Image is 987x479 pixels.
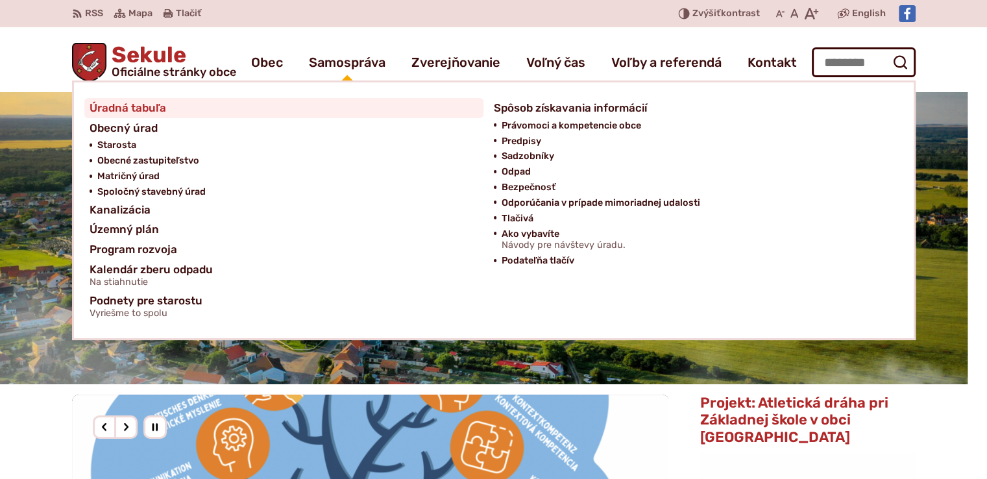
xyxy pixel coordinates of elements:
[90,308,202,319] span: Vyriešme to spolu
[97,153,478,169] a: Obecné zastupiteľstvo
[611,44,722,80] a: Voľby a referendá
[97,138,478,153] a: Starosta
[114,415,138,439] div: Nasledujúci slajd
[502,227,883,254] a: Ako vybavíteNávody pre návštevy úradu.
[502,134,541,149] span: Predpisy
[309,44,385,80] a: Samospráva
[411,44,500,80] a: Zverejňovanie
[700,394,888,446] span: Projekt: Atletická dráha pri Základnej škole v obci [GEOGRAPHIC_DATA]
[502,180,555,195] span: Bezpečnosť
[90,118,158,138] span: Obecný úrad
[852,6,886,21] span: English
[899,5,916,22] img: Prejsť na Facebook stránku
[97,184,478,200] a: Spoločný stavebný úrad
[502,253,574,269] span: Podateľňa tlačív
[502,118,641,134] span: Právomoci a kompetencie obce
[143,415,167,439] div: Pozastaviť pohyb slajdera
[90,239,177,260] span: Program rozvoja
[90,277,213,288] span: Na stiahnutie
[72,43,237,82] a: Logo Sekule, prejsť na domovskú stránku.
[90,260,478,291] a: Kalendár zberu odpaduNa stiahnutie
[90,200,478,220] a: Kanalizácia
[90,260,213,291] span: Kalendár zberu odpadu
[502,211,883,227] a: Tlačivá
[112,66,236,78] span: Oficiálne stránky obce
[502,253,883,269] a: Podateľňa tlačív
[90,239,478,260] a: Program rozvoja
[502,195,883,211] a: Odporúčania v prípade mimoriadnej udalosti
[128,6,152,21] span: Mapa
[502,118,883,134] a: Právomoci a kompetencie obce
[90,118,478,138] a: Obecný úrad
[97,153,199,169] span: Obecné zastupiteľstvo
[692,8,760,19] span: kontrast
[502,211,533,227] span: Tlačivá
[176,8,201,19] span: Tlačiť
[502,195,700,211] span: Odporúčania v prípade mimoriadnej udalosti
[526,44,585,80] a: Voľný čas
[748,44,797,80] a: Kontakt
[502,164,531,180] span: Odpad
[97,169,478,184] a: Matričný úrad
[85,6,103,21] span: RSS
[97,169,160,184] span: Matričný úrad
[90,291,202,323] span: Podnety pre starostu
[90,219,478,239] a: Územný plán
[494,98,883,118] a: Spôsob získavania informácií
[90,98,478,118] a: Úradná tabuľa
[849,6,888,21] a: English
[90,219,159,239] span: Územný plán
[90,200,151,220] span: Kanalizácia
[502,240,626,251] span: Návody pre návštevy úradu.
[692,8,721,19] span: Zvýšiť
[502,180,883,195] a: Bezpečnosť
[494,98,647,118] span: Spôsob získavania informácií
[90,98,166,118] span: Úradná tabuľa
[93,415,116,439] div: Predošlý slajd
[72,43,107,82] img: Prejsť na domovskú stránku
[106,44,236,78] h1: Sekule
[97,184,206,200] span: Spoločný stavebný úrad
[502,164,883,180] a: Odpad
[251,44,283,80] a: Obec
[502,134,883,149] a: Predpisy
[502,227,626,254] span: Ako vybavíte
[502,149,554,164] span: Sadzobníky
[502,149,883,164] a: Sadzobníky
[90,291,883,323] a: Podnety pre starostuVyriešme to spolu
[97,138,136,153] span: Starosta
